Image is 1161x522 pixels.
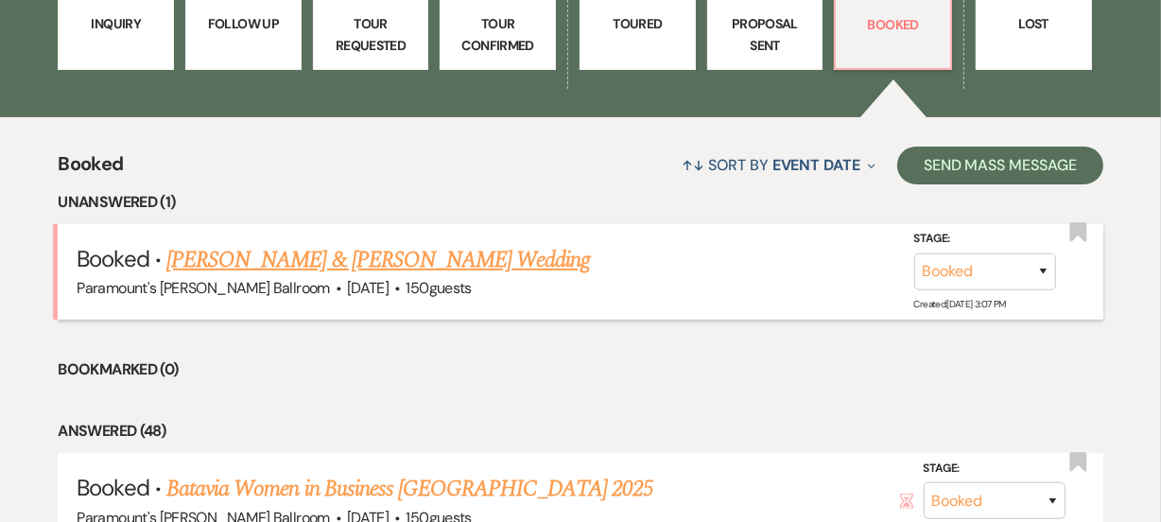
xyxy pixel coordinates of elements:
[70,13,162,34] p: Inquiry
[166,472,653,506] a: Batavia Women in Business [GEOGRAPHIC_DATA] 2025
[772,155,860,175] span: Event Date
[58,190,1102,215] li: Unanswered (1)
[77,244,148,273] span: Booked
[58,149,123,190] span: Booked
[988,13,1080,34] p: Lost
[452,13,544,56] p: Tour Confirmed
[847,14,939,35] p: Booked
[58,419,1102,444] li: Answered (48)
[924,458,1066,478] label: Stage:
[592,13,684,34] p: Toured
[719,13,811,56] p: Proposal Sent
[77,278,329,298] span: Paramount's [PERSON_NAME] Ballroom
[166,243,590,277] a: [PERSON_NAME] & [PERSON_NAME] Wedding
[914,298,1006,310] span: Created: [DATE] 3:07 PM
[325,13,417,56] p: Tour Requested
[407,278,472,298] span: 150 guests
[198,13,289,34] p: Follow Up
[347,278,389,298] span: [DATE]
[58,357,1102,382] li: Bookmarked (0)
[77,473,148,502] span: Booked
[675,140,883,190] button: Sort By Event Date
[914,229,1056,250] label: Stage:
[683,155,705,175] span: ↑↓
[897,147,1103,184] button: Send Mass Message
